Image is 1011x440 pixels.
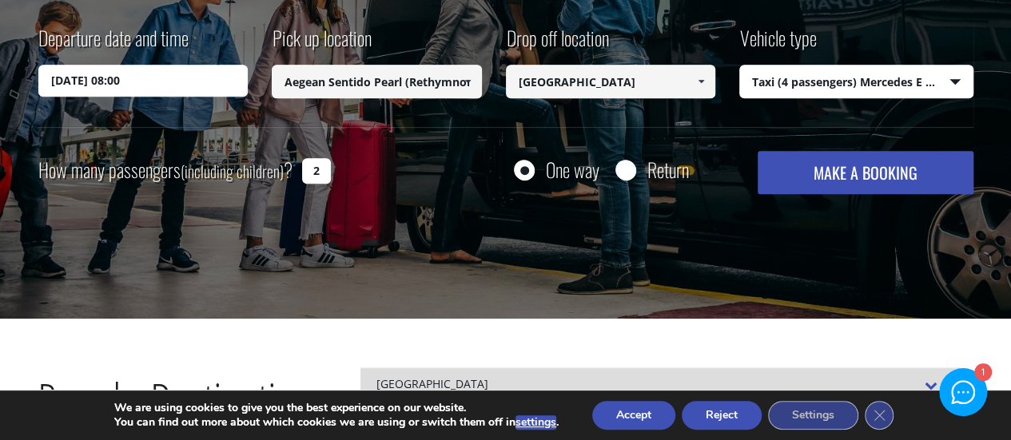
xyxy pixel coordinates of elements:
button: Settings [768,401,858,430]
label: Pick up location [272,24,372,65]
a: Show All Items [454,65,480,98]
label: How many passengers ? [38,151,293,190]
input: Select drop-off location [506,65,716,98]
input: Select pickup location [272,65,482,98]
button: Reject [682,401,762,430]
span: Taxi (4 passengers) Mercedes E Class [740,65,973,99]
div: 1 [973,365,990,382]
label: Return [647,160,689,180]
small: (including children) [181,159,284,183]
label: Departure date and time [38,24,189,65]
label: Drop off location [506,24,609,65]
div: [GEOGRAPHIC_DATA] [360,367,960,402]
label: Vehicle type [739,24,817,65]
button: MAKE A BOOKING [758,151,973,194]
a: Show All Items [688,65,714,98]
p: We are using cookies to give you the best experience on our website. [114,401,559,415]
button: Accept [592,401,675,430]
button: settings [515,415,556,430]
label: One way [546,160,599,180]
p: You can find out more about which cookies we are using or switch them off in . [114,415,559,430]
button: Close GDPR Cookie Banner [865,401,894,430]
